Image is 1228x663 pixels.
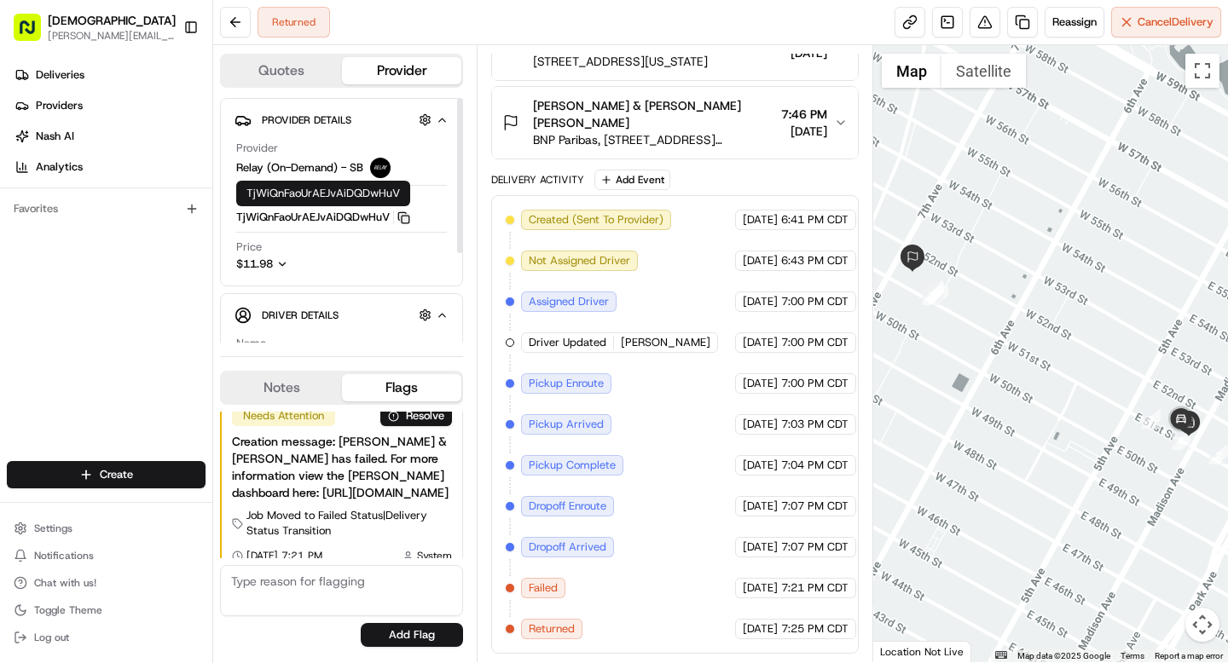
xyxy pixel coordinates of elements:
[533,53,773,70] span: [STREET_ADDRESS][US_STATE]
[290,168,310,188] button: Start new chat
[17,337,31,350] div: 📗
[264,218,310,239] button: See all
[743,253,778,268] span: [DATE]
[7,516,206,540] button: Settings
[529,335,606,350] span: Driver Updated
[246,508,452,539] span: Job Moved to Failed Status | Delivery Status Transition
[7,7,177,48] button: [DEMOGRAPHIC_DATA][PERSON_NAME][EMAIL_ADDRESS][DOMAIN_NAME]
[1017,651,1110,660] span: Map data ©2025 Google
[232,406,335,426] div: Needs Attention
[170,377,206,389] span: Pylon
[781,539,849,555] span: 7:07 PM CDT
[36,159,83,175] span: Analytics
[1111,7,1221,37] button: CancelDelivery
[236,210,410,225] button: TjWiQnFaoUrAEJvAiDQDwHuV
[1052,14,1097,30] span: Reassign
[222,57,342,84] button: Quotes
[7,61,212,89] a: Deliveries
[262,113,351,127] span: Provider Details
[873,641,971,662] div: Location Not Live
[533,97,773,131] span: [PERSON_NAME] & [PERSON_NAME] [PERSON_NAME]
[17,17,51,51] img: Nash
[529,580,558,596] span: Failed
[236,160,363,176] span: Relay (On-Demand) - SB
[236,257,386,272] button: $11.98
[10,328,137,359] a: 📗Knowledge Base
[58,163,280,180] div: Start new chat
[7,153,212,181] a: Analytics
[781,376,849,391] span: 7:00 PM CDT
[17,163,48,193] img: 1736555255976-a54dd68f-1ca7-489b-9aae-adbdc363a1c4
[743,294,778,309] span: [DATE]
[1172,431,1190,450] div: 8
[34,522,72,535] span: Settings
[34,631,69,644] span: Log out
[529,499,606,514] span: Dropoff Enroute
[34,335,130,352] span: Knowledge Base
[34,549,94,562] span: Notifications
[621,335,710,350] span: [PERSON_NAME]
[1045,7,1104,37] button: Reassign
[236,336,266,351] span: Name
[1138,14,1214,30] span: Cancel Delivery
[743,621,778,637] span: [DATE]
[529,539,606,555] span: Dropoff Arrived
[100,467,133,482] span: Create
[7,92,212,119] a: Providers
[246,549,322,562] span: [DATE] 7:21 PM
[930,285,948,304] div: 4
[781,458,849,473] span: 7:04 PM CDT
[1121,651,1144,660] a: Terms
[342,374,462,401] button: Flags
[743,417,778,432] span: [DATE]
[594,170,670,190] button: Add Event
[743,335,778,350] span: [DATE]
[36,129,74,144] span: Nash AI
[34,603,102,617] span: Toggle Theme
[743,499,778,514] span: [DATE]
[236,141,278,156] span: Provider
[781,123,827,140] span: [DATE]
[743,376,778,391] span: [DATE]
[262,308,339,322] span: Driver Details
[529,458,616,473] span: Pickup Complete
[743,458,778,473] span: [DATE]
[533,131,773,148] span: BNP Paribas, [STREET_ADDRESS][US_STATE]
[491,173,584,187] div: Delivery Activity
[529,621,575,637] span: Returned
[44,110,281,128] input: Clear
[48,12,176,29] button: [DEMOGRAPHIC_DATA]
[781,580,849,596] span: 7:21 PM CDT
[1142,410,1161,429] div: 3
[342,57,462,84] button: Provider
[36,98,83,113] span: Providers
[17,248,44,275] img: Mat Toderenczuk de la Barba (they/them)
[7,544,206,568] button: Notifications
[7,598,206,622] button: Toggle Theme
[7,123,212,150] a: Nash AI
[7,195,206,222] div: Favorites
[7,461,206,488] button: Create
[236,239,262,255] span: Price
[781,253,849,268] span: 6:43 PM CDT
[781,335,849,350] span: 7:00 PM CDT
[48,29,176,43] button: [PERSON_NAME][EMAIL_ADDRESS][DOMAIN_NAME]
[781,106,827,123] span: 7:46 PM
[743,212,778,228] span: [DATE]
[1209,446,1228,464] div: 2
[58,180,216,193] div: We're available if you need us!
[1185,54,1219,88] button: Toggle fullscreen view
[235,301,449,329] button: Driver Details
[1185,608,1219,642] button: Map camera controls
[492,87,857,159] button: [PERSON_NAME] & [PERSON_NAME] [PERSON_NAME]BNP Paribas, [STREET_ADDRESS][US_STATE]7:46 PM[DATE]
[529,253,630,268] span: Not Assigned Driver
[144,337,158,350] div: 💻
[743,539,778,555] span: [DATE]
[941,54,1026,88] button: Show satellite imagery
[222,374,342,401] button: Notes
[781,621,849,637] span: 7:25 PM CDT
[36,67,84,83] span: Deliveries
[882,54,941,88] button: Show street map
[925,283,944,302] div: 6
